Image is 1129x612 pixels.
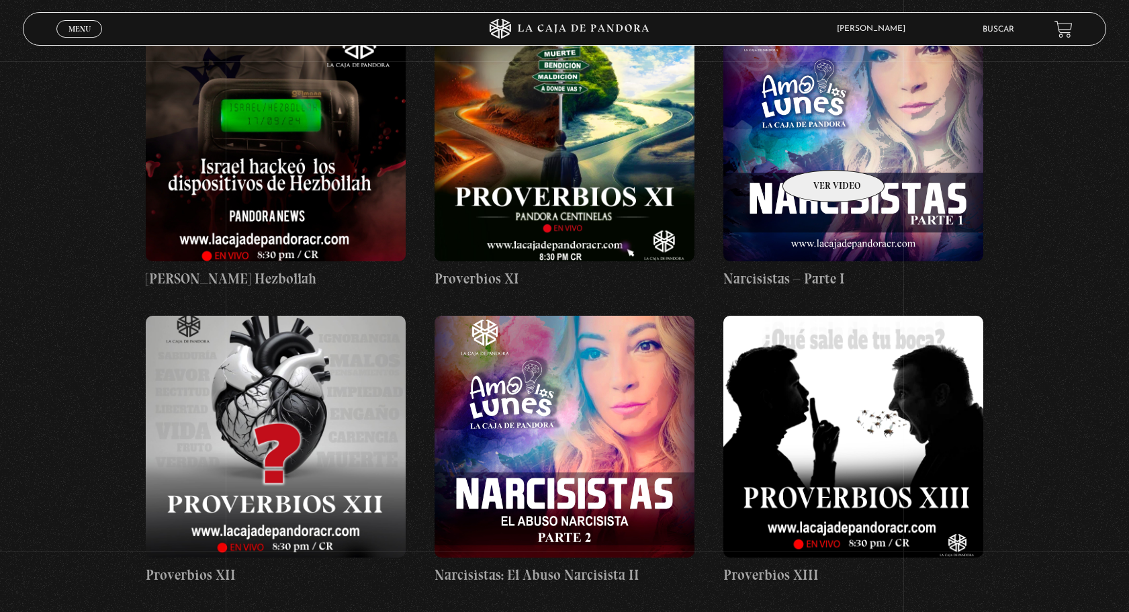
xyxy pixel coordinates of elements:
[146,19,406,290] a: [PERSON_NAME] Hezbollah
[146,564,406,586] h4: Proverbios XII
[723,19,983,290] a: Narcisistas – Parte I
[723,268,983,290] h4: Narcisistas – Parte I
[64,36,95,46] span: Cerrar
[69,25,91,33] span: Menu
[435,19,694,290] a: Proverbios XI
[723,316,983,586] a: Proverbios XIII
[146,268,406,290] h4: [PERSON_NAME] Hezbollah
[830,25,919,33] span: [PERSON_NAME]
[1054,20,1073,38] a: View your shopping cart
[435,268,694,290] h4: Proverbios XI
[435,316,694,586] a: Narcisistas: El Abuso Narcisista II
[435,564,694,586] h4: Narcisistas: El Abuso Narcisista II
[723,564,983,586] h4: Proverbios XIII
[983,26,1014,34] a: Buscar
[146,316,406,586] a: Proverbios XII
